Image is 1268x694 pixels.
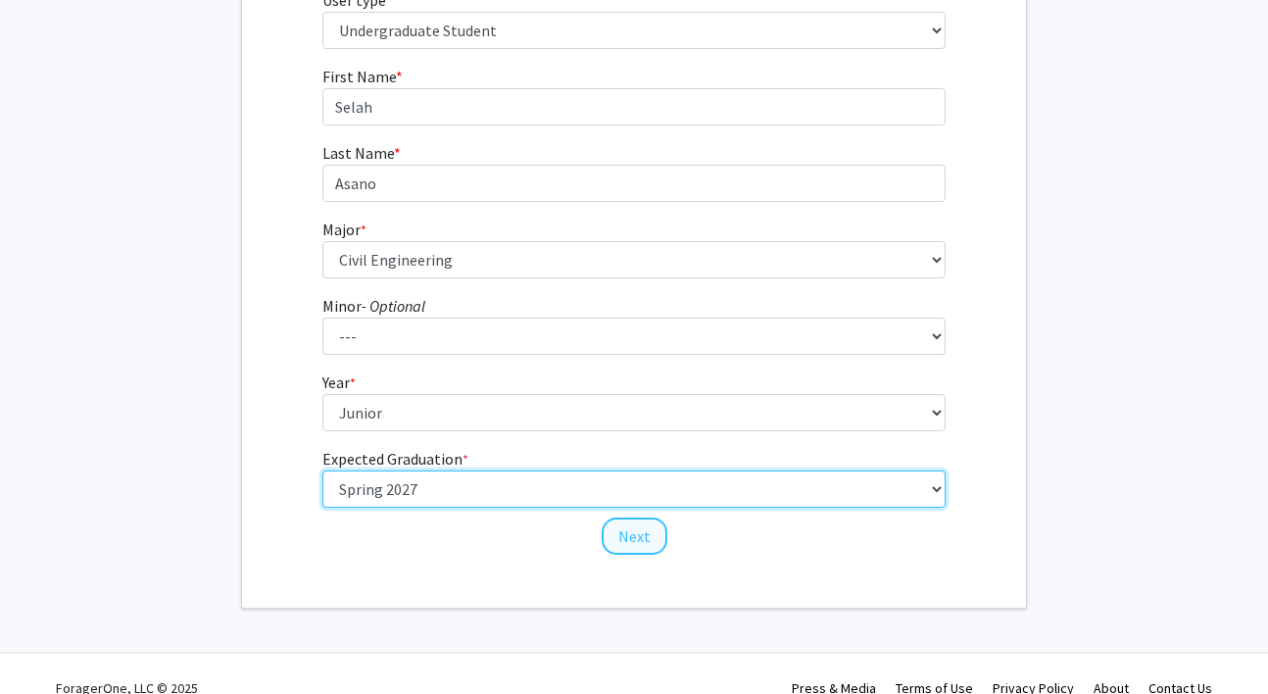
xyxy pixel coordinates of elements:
[15,606,83,679] iframe: Chat
[322,447,468,471] label: Expected Graduation
[602,518,667,555] button: Next
[362,296,425,316] i: - Optional
[322,294,425,318] label: Minor
[322,218,366,241] label: Major
[322,143,394,163] span: Last Name
[322,67,396,86] span: First Name
[322,371,356,394] label: Year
